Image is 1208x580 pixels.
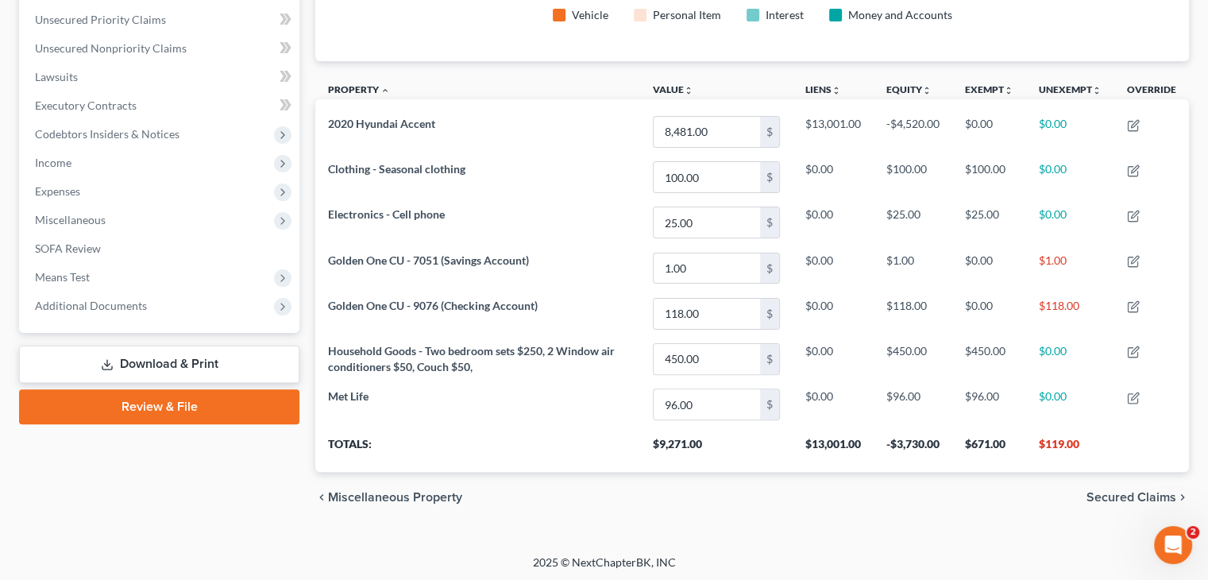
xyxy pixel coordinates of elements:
th: $671.00 [952,427,1026,472]
td: $0.00 [1026,336,1114,381]
td: $0.00 [793,291,874,336]
iframe: Intercom live chat [1154,526,1192,564]
a: Review & File [19,389,299,424]
a: Equityunfold_more [886,83,932,95]
span: 2020 Hyundai Accent [328,117,435,130]
td: $13,001.00 [793,109,874,154]
td: $0.00 [1026,155,1114,200]
span: Lawsuits [35,70,78,83]
th: $119.00 [1026,427,1114,472]
td: $25.00 [952,200,1026,246]
a: Unexemptunfold_more [1039,83,1102,95]
td: $450.00 [952,336,1026,381]
a: Liensunfold_more [805,83,841,95]
i: unfold_more [684,86,693,95]
span: Miscellaneous Property [328,491,462,504]
span: Unsecured Priority Claims [35,13,166,26]
input: 0.00 [654,162,760,192]
td: $96.00 [874,382,952,427]
span: Unsecured Nonpriority Claims [35,41,187,55]
a: Property expand_less [328,83,390,95]
th: $13,001.00 [793,427,874,472]
input: 0.00 [654,389,760,420]
a: Unsecured Priority Claims [22,6,299,34]
span: Executory Contracts [35,99,137,112]
div: $ [760,207,779,238]
i: unfold_more [832,86,841,95]
div: Interest [766,7,804,23]
div: $ [760,253,779,284]
td: $0.00 [793,155,874,200]
td: $450.00 [874,336,952,381]
input: 0.00 [654,253,760,284]
div: $ [760,117,779,147]
span: Additional Documents [35,299,147,312]
span: Expenses [35,184,80,198]
td: $0.00 [952,109,1026,154]
td: $0.00 [793,336,874,381]
i: unfold_more [1004,86,1013,95]
span: Met Life [328,389,369,403]
span: Income [35,156,71,169]
td: $1.00 [874,246,952,291]
i: expand_less [380,86,390,95]
a: Valueunfold_more [653,83,693,95]
th: -$3,730.00 [874,427,952,472]
i: chevron_right [1176,491,1189,504]
div: Vehicle [572,7,608,23]
a: Unsecured Nonpriority Claims [22,34,299,63]
div: Money and Accounts [848,7,952,23]
th: $9,271.00 [640,427,793,472]
div: $ [760,389,779,420]
i: unfold_more [1092,86,1102,95]
div: Personal Item [653,7,721,23]
td: $118.00 [1026,291,1114,336]
td: $0.00 [952,246,1026,291]
button: Secured Claims chevron_right [1086,491,1189,504]
div: $ [760,344,779,374]
span: Electronics - Cell phone [328,207,445,221]
span: Household Goods - Two bedroom sets $250, 2 Window air conditioners $50, Couch $50, [328,344,615,373]
a: Exemptunfold_more [965,83,1013,95]
span: Secured Claims [1086,491,1176,504]
a: Download & Print [19,346,299,383]
td: $0.00 [1026,382,1114,427]
span: Miscellaneous [35,213,106,226]
i: unfold_more [922,86,932,95]
td: $0.00 [1026,200,1114,246]
span: Clothing - Seasonal clothing [328,162,465,176]
span: 2 [1187,526,1199,539]
td: -$4,520.00 [874,109,952,154]
a: SOFA Review [22,234,299,263]
span: Golden One CU - 9076 (Checking Account) [328,299,538,312]
input: 0.00 [654,207,760,238]
span: Golden One CU - 7051 (Savings Account) [328,253,529,267]
td: $0.00 [952,291,1026,336]
th: Override [1114,74,1189,110]
input: 0.00 [654,344,760,374]
td: $0.00 [793,246,874,291]
input: 0.00 [654,299,760,329]
span: Means Test [35,270,90,284]
td: $0.00 [793,382,874,427]
td: $96.00 [952,382,1026,427]
td: $0.00 [793,200,874,246]
td: $118.00 [874,291,952,336]
a: Lawsuits [22,63,299,91]
td: $100.00 [874,155,952,200]
div: $ [760,299,779,329]
td: $25.00 [874,200,952,246]
td: $0.00 [1026,109,1114,154]
input: 0.00 [654,117,760,147]
th: Totals: [315,427,640,472]
i: chevron_left [315,491,328,504]
td: $1.00 [1026,246,1114,291]
td: $100.00 [952,155,1026,200]
a: Executory Contracts [22,91,299,120]
div: $ [760,162,779,192]
span: Codebtors Insiders & Notices [35,127,179,141]
button: chevron_left Miscellaneous Property [315,491,462,504]
span: SOFA Review [35,242,101,255]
